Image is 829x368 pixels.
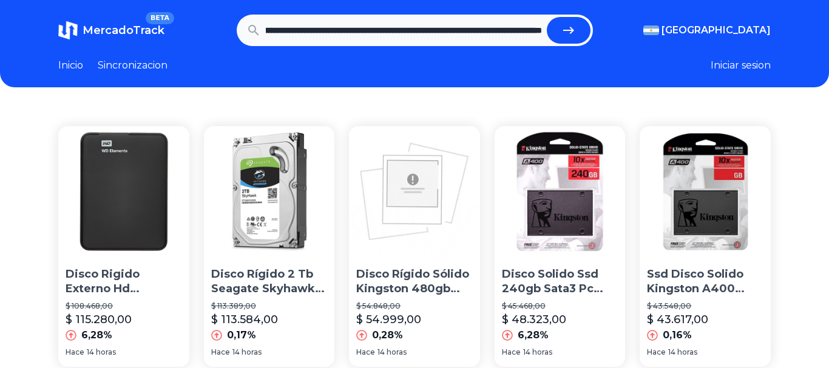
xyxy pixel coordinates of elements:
span: MercadoTrack [83,24,164,37]
a: Sincronizacion [98,58,167,73]
p: $ 115.280,00 [66,311,132,328]
p: Disco Rigido Externo Hd Western Digital 1tb Usb 3.0 Win/mac [66,267,182,297]
a: Ssd Disco Solido Kingston A400 240gb Pc Gamer Sata 3Ssd Disco Solido Kingston A400 240gb Pc Gamer... [640,126,771,367]
p: $ 108.468,00 [66,301,182,311]
p: 0,28% [372,328,403,343]
p: $ 54.999,00 [356,311,421,328]
img: MercadoTrack [58,21,78,40]
p: 0,16% [663,328,692,343]
span: Hace [502,347,521,357]
a: Disco Rigido Externo Hd Western Digital 1tb Usb 3.0 Win/macDisco Rigido Externo Hd Western Digita... [58,126,189,367]
span: [GEOGRAPHIC_DATA] [662,23,771,38]
p: $ 45.468,00 [502,301,618,311]
button: [GEOGRAPHIC_DATA] [643,23,771,38]
button: Iniciar sesion [711,58,771,73]
span: 14 horas [87,347,116,357]
p: Disco Rígido Sólido Kingston 480gb Ssd Now A400 Sata3 2.5 [356,267,473,297]
p: 6,28% [81,328,112,343]
p: Ssd Disco Solido Kingston A400 240gb Pc Gamer Sata 3 [647,267,763,297]
img: Disco Rígido 2 Tb Seagate Skyhawk Simil Purple Wd Dvr Cct [204,126,335,257]
span: 14 horas [668,347,697,357]
span: Hace [211,347,230,357]
span: 14 horas [523,347,552,357]
img: Disco Solido Ssd 240gb Sata3 Pc Notebook Mac [495,126,626,257]
a: Inicio [58,58,83,73]
p: $ 113.584,00 [211,311,278,328]
span: Hace [647,347,666,357]
p: Disco Solido Ssd 240gb Sata3 Pc Notebook Mac [502,267,618,297]
p: $ 54.848,00 [356,301,473,311]
p: $ 43.617,00 [647,311,708,328]
a: Disco Rígido Sólido Kingston 480gb Ssd Now A400 Sata3 2.5Disco Rígido Sólido Kingston 480gb Ssd N... [349,126,480,367]
p: 6,28% [518,328,549,343]
a: Disco Solido Ssd 240gb Sata3 Pc Notebook MacDisco Solido Ssd 240gb Sata3 Pc Notebook Mac$ 45.468,... [495,126,626,367]
p: $ 43.548,00 [647,301,763,311]
span: Hace [356,347,375,357]
p: $ 113.389,00 [211,301,328,311]
span: 14 horas [232,347,262,357]
p: 0,17% [227,328,256,343]
img: Argentina [643,25,659,35]
img: Disco Rigido Externo Hd Western Digital 1tb Usb 3.0 Win/mac [58,126,189,257]
span: Hace [66,347,84,357]
a: MercadoTrackBETA [58,21,164,40]
img: Disco Rígido Sólido Kingston 480gb Ssd Now A400 Sata3 2.5 [349,126,480,257]
span: BETA [146,12,174,24]
p: Disco Rígido 2 Tb Seagate Skyhawk Simil Purple Wd Dvr Cct [211,267,328,297]
img: Ssd Disco Solido Kingston A400 240gb Pc Gamer Sata 3 [640,126,771,257]
span: 14 horas [377,347,407,357]
p: $ 48.323,00 [502,311,566,328]
a: Disco Rígido 2 Tb Seagate Skyhawk Simil Purple Wd Dvr CctDisco Rígido 2 Tb Seagate Skyhawk Simil ... [204,126,335,367]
